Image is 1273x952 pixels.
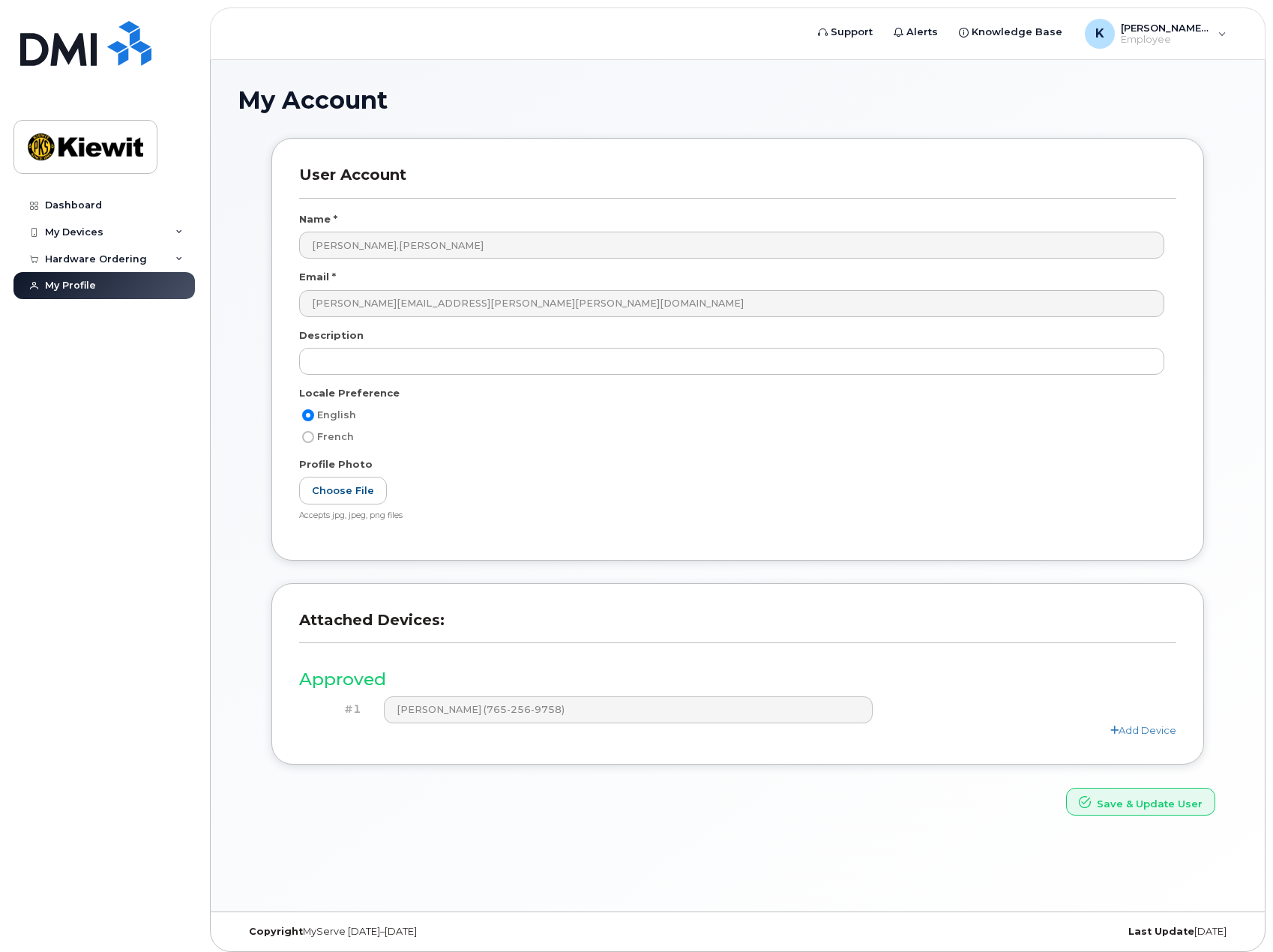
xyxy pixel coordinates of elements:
[904,926,1238,938] div: [DATE]
[310,703,361,716] h4: #1
[299,270,336,284] label: Email *
[302,409,314,421] input: English
[1110,724,1176,736] a: Add Device
[238,87,1238,113] h1: My Account
[238,926,571,938] div: MyServe [DATE]–[DATE]
[302,431,314,443] input: French
[1128,926,1194,937] strong: Last Update
[299,386,400,400] label: Locale Preference
[299,212,337,226] label: Name *
[299,477,387,504] label: Choose File
[299,510,1164,522] div: Accepts jpg, jpeg, png files
[1066,788,1215,816] button: Save & Update User
[299,670,1176,689] h3: Approved
[317,409,356,421] span: English
[249,926,303,937] strong: Copyright
[299,328,364,343] label: Description
[317,431,354,442] span: French
[299,166,1176,198] h3: User Account
[299,611,1176,643] h3: Attached Devices:
[299,457,373,472] label: Profile Photo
